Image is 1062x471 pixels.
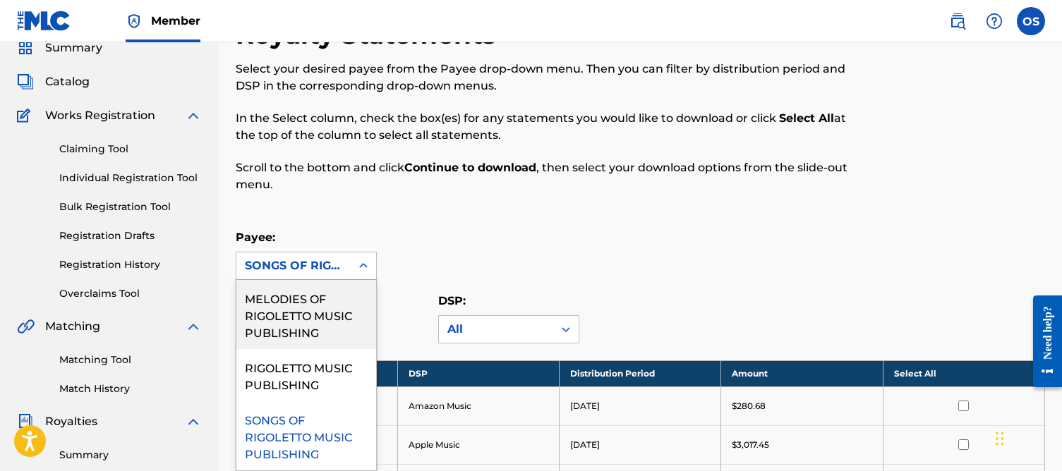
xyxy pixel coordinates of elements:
[236,401,376,470] div: SONGS OF RIGOLETTO MUSIC PUBLISHING
[59,142,202,157] a: Claiming Tool
[236,349,376,401] div: RIGOLETTO MUSIC PUBLISHING
[236,61,859,94] p: Select your desired payee from the Payee drop-down menu. Then you can filter by distribution peri...
[732,439,769,451] p: $3,017.45
[1022,283,1062,400] iframe: Resource Center
[397,425,559,464] td: Apple Music
[151,13,200,29] span: Member
[1017,7,1045,35] div: User Menu
[59,286,202,301] a: Overclaims Tool
[447,321,545,338] div: All
[943,7,972,35] a: Public Search
[980,7,1008,35] div: Help
[45,107,155,124] span: Works Registration
[45,413,97,430] span: Royalties
[236,110,859,144] p: In the Select column, check the box(es) for any statements you would like to download or click at...
[236,231,275,244] label: Payee:
[245,257,342,274] div: SONGS OF RIGOLETTO MUSIC PUBLISHING
[17,73,34,90] img: Catalog
[949,13,966,30] img: search
[185,413,202,430] img: expand
[732,400,766,412] p: $280.68
[59,257,202,272] a: Registration History
[45,73,90,90] span: Catalog
[17,73,90,90] a: CatalogCatalog
[397,360,559,386] th: DSP
[185,318,202,335] img: expand
[17,107,35,124] img: Works Registration
[17,39,102,56] a: SummarySummary
[59,448,202,463] a: Summary
[986,13,1003,30] img: help
[438,294,466,307] label: DSP:
[17,318,35,335] img: Matching
[126,13,143,30] img: Top Rightsholder
[59,228,202,243] a: Registration Drafts
[560,360,721,386] th: Distribution Period
[45,39,102,56] span: Summary
[59,353,202,367] a: Matching Tool
[236,280,376,349] div: MELODIES OF RIGOLETTO MUSIC PUBLISHING
[17,11,71,31] img: MLC Logo
[996,417,1004,460] div: Drag
[404,161,536,174] strong: Continue to download
[236,159,859,193] p: Scroll to the bottom and click , then select your download options from the slide-out menu.
[17,413,34,430] img: Royalties
[991,403,1062,471] iframe: Chat Widget
[883,360,1044,386] th: Select All
[45,318,100,335] span: Matching
[560,425,721,464] td: [DATE]
[59,171,202,185] a: Individual Registration Tool
[185,107,202,124] img: expand
[560,386,721,425] td: [DATE]
[59,381,202,396] a: Match History
[17,39,34,56] img: Summary
[721,360,883,386] th: Amount
[59,200,202,214] a: Bulk Registration Tool
[397,386,559,425] td: Amazon Music
[779,111,834,125] strong: Select All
